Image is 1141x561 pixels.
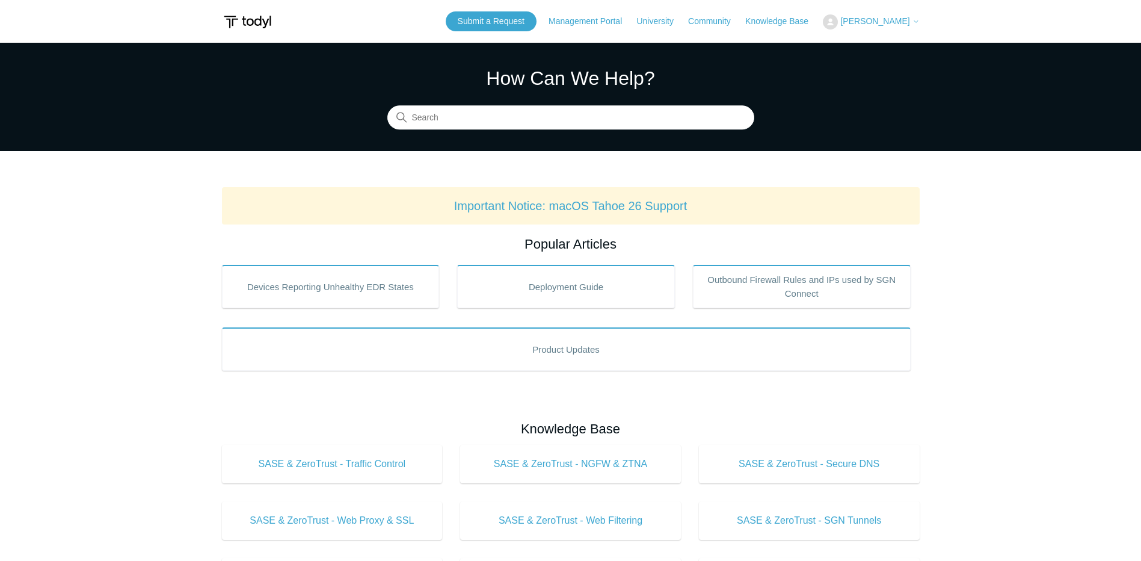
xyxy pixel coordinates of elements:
a: Knowledge Base [745,15,820,28]
img: Todyl Support Center Help Center home page [222,11,273,33]
span: SASE & ZeroTrust - Traffic Control [240,457,425,471]
a: Deployment Guide [457,265,675,308]
a: Outbound Firewall Rules and IPs used by SGN Connect [693,265,911,308]
span: SASE & ZeroTrust - Web Proxy & SSL [240,513,425,528]
span: SASE & ZeroTrust - NGFW & ZTNA [478,457,663,471]
a: SASE & ZeroTrust - Secure DNS [699,445,920,483]
a: University [636,15,685,28]
input: Search [387,106,754,130]
button: [PERSON_NAME] [823,14,919,29]
a: Devices Reporting Unhealthy EDR States [222,265,440,308]
span: SASE & ZeroTrust - SGN Tunnels [717,513,902,528]
a: Product Updates [222,327,911,371]
h2: Popular Articles [222,234,920,254]
a: Important Notice: macOS Tahoe 26 Support [454,199,687,212]
span: SASE & ZeroTrust - Secure DNS [717,457,902,471]
a: Management Portal [549,15,634,28]
a: Submit a Request [446,11,537,31]
a: SASE & ZeroTrust - SGN Tunnels [699,501,920,540]
a: SASE & ZeroTrust - Web Filtering [460,501,681,540]
h2: Knowledge Base [222,419,920,439]
a: SASE & ZeroTrust - Web Proxy & SSL [222,501,443,540]
a: SASE & ZeroTrust - Traffic Control [222,445,443,483]
h1: How Can We Help? [387,64,754,93]
a: SASE & ZeroTrust - NGFW & ZTNA [460,445,681,483]
a: Community [688,15,743,28]
span: [PERSON_NAME] [840,16,909,26]
span: SASE & ZeroTrust - Web Filtering [478,513,663,528]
